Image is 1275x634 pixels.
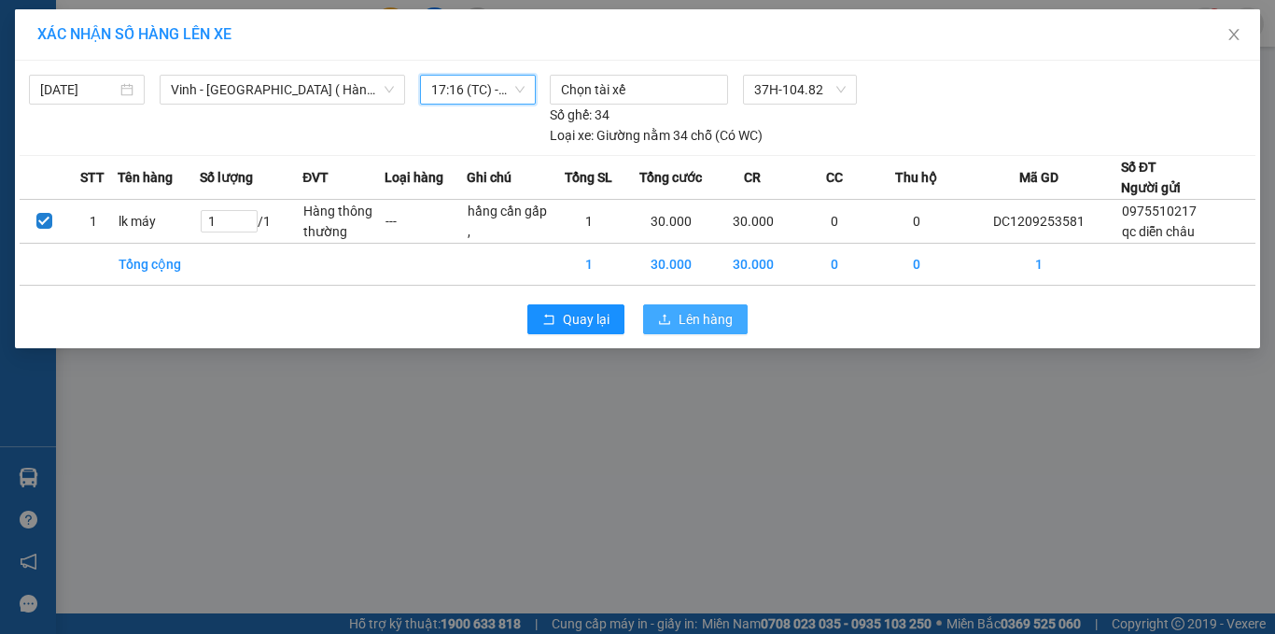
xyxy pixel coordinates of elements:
[548,200,630,244] td: 1
[793,200,876,244] td: 0
[9,101,36,193] img: logo
[895,167,937,188] span: Thu hộ
[467,200,549,244] td: hầng cần gấp ,
[542,313,555,328] span: rollback
[118,244,200,286] td: Tổng cộng
[302,167,329,188] span: ĐVT
[679,309,733,330] span: Lên hàng
[171,76,394,104] span: Vinh - Hà Nội ( Hàng hóa )
[40,79,117,100] input: 12/09/2025
[826,167,843,188] span: CC
[712,200,794,244] td: 30.000
[1226,27,1241,42] span: close
[876,244,958,286] td: 0
[754,76,846,104] span: 37H-104.82
[431,76,525,104] span: 17:16 (TC) - 37H-104.82
[302,200,385,244] td: Hàng thông thường
[200,167,253,188] span: Số lượng
[744,167,761,188] span: CR
[118,167,173,188] span: Tên hàng
[630,244,712,286] td: 30.000
[565,167,612,188] span: Tổng SL
[42,79,180,143] span: [GEOGRAPHIC_DATA], [GEOGRAPHIC_DATA] ↔ [GEOGRAPHIC_DATA]
[385,167,443,188] span: Loại hàng
[958,200,1121,244] td: DC1209253581
[548,244,630,286] td: 1
[1121,157,1181,198] div: Số ĐT Người gửi
[527,304,624,334] button: rollbackQuay lại
[118,200,200,244] td: lk máy
[550,125,763,146] div: Giường nằm 34 chỗ (Có WC)
[712,244,794,286] td: 30.000
[630,200,712,244] td: 30.000
[793,244,876,286] td: 0
[550,105,592,125] span: Số ghế:
[1122,224,1195,239] span: qc diễn châu
[37,25,231,43] span: XÁC NHẬN SỐ HÀNG LÊN XE
[550,125,594,146] span: Loại xe:
[80,167,105,188] span: STT
[44,15,178,76] strong: CHUYỂN PHÁT NHANH AN PHÚ QUÝ
[563,309,609,330] span: Quay lại
[639,167,702,188] span: Tổng cước
[385,200,467,244] td: ---
[384,84,395,95] span: down
[876,200,958,244] td: 0
[1019,167,1058,188] span: Mã GD
[1208,9,1260,62] button: Close
[200,200,302,244] td: / 1
[550,105,609,125] div: 34
[643,304,748,334] button: uploadLên hàng
[1122,204,1197,218] span: 0975510217
[69,200,119,244] td: 1
[658,313,671,328] span: upload
[467,167,511,188] span: Ghi chú
[958,244,1121,286] td: 1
